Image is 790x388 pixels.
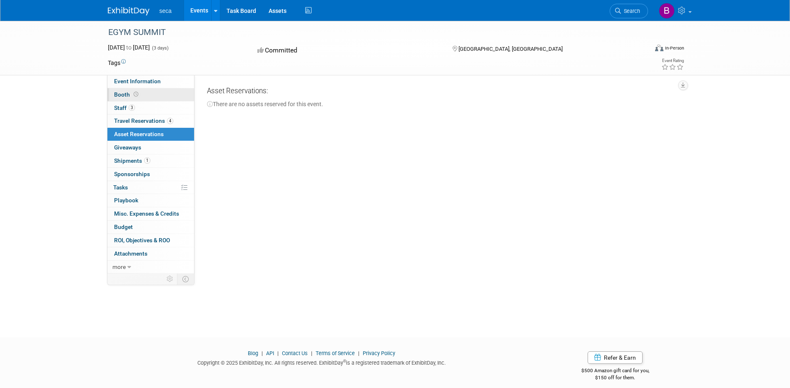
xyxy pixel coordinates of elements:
[114,224,133,230] span: Budget
[114,171,150,177] span: Sponsorships
[167,118,173,124] span: 4
[151,45,169,51] span: (3 days)
[459,46,563,52] span: [GEOGRAPHIC_DATA], [GEOGRAPHIC_DATA]
[275,350,281,356] span: |
[114,117,173,124] span: Travel Reservations
[112,264,126,270] span: more
[129,104,135,111] span: 3
[356,350,361,356] span: |
[114,250,147,257] span: Attachments
[316,350,355,356] a: Terms of Service
[107,181,194,194] a: Tasks
[108,7,150,15] img: ExhibitDay
[107,207,194,220] a: Misc. Expenses & Credits
[610,4,648,18] a: Search
[108,59,126,67] td: Tags
[125,44,133,51] span: to
[282,350,308,356] a: Contact Us
[599,43,685,56] div: Event Format
[107,114,194,127] a: Travel Reservations4
[659,3,675,19] img: Bob Surface
[107,128,194,141] a: Asset Reservations
[363,350,395,356] a: Privacy Policy
[343,359,346,363] sup: ®
[107,75,194,88] a: Event Information
[113,184,128,191] span: Tasks
[207,86,268,97] div: Asset Reservations:
[107,194,194,207] a: Playbook
[132,91,140,97] span: Booth not reserved yet
[114,104,135,111] span: Staff
[114,237,170,244] span: ROI, Objectives & ROO
[107,221,194,234] a: Budget
[107,141,194,154] a: Giveaways
[107,168,194,181] a: Sponsorships
[114,210,179,217] span: Misc. Expenses & Credits
[107,234,194,247] a: ROI, Objectives & ROO
[661,59,684,63] div: Event Rating
[548,374,683,381] div: $150 off for them.
[107,88,194,101] a: Booth
[163,274,177,284] td: Personalize Event Tab Strip
[159,7,172,14] span: seca
[114,197,138,204] span: Playbook
[266,350,274,356] a: API
[207,97,676,108] div: There are no assets reserved for this event.
[114,78,161,85] span: Event Information
[114,131,164,137] span: Asset Reservations
[108,357,536,367] div: Copyright © 2025 ExhibitDay, Inc. All rights reserved. ExhibitDay is a registered trademark of Ex...
[107,261,194,274] a: more
[144,157,150,164] span: 1
[548,362,683,381] div: $500 Amazon gift card for you,
[259,350,265,356] span: |
[114,157,150,164] span: Shipments
[655,45,663,51] img: Format-Inperson.png
[107,154,194,167] a: Shipments1
[248,350,258,356] a: Blog
[665,45,684,51] div: In-Person
[177,274,194,284] td: Toggle Event Tabs
[309,350,314,356] span: |
[255,43,439,58] div: Committed
[107,247,194,260] a: Attachments
[108,44,150,51] span: [DATE] [DATE]
[107,102,194,114] a: Staff3
[114,91,140,98] span: Booth
[114,144,141,151] span: Giveaways
[588,351,643,364] a: Refer & Earn
[621,8,640,14] span: Search
[105,25,635,40] div: EGYM SUMMIT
